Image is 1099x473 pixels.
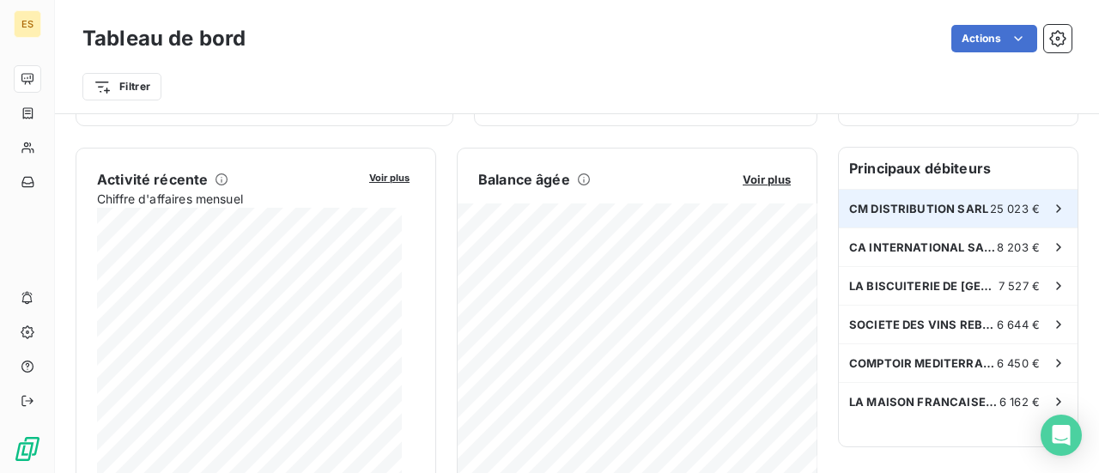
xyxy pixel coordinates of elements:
[839,148,1078,189] h6: Principaux débiteurs
[478,169,570,190] h6: Balance âgée
[14,435,41,463] img: Logo LeanPay
[743,173,791,186] span: Voir plus
[364,169,415,185] button: Voir plus
[849,202,988,215] span: CM DISTRIBUTION SARL
[97,169,208,190] h6: Activité récente
[1041,415,1082,456] div: Open Intercom Messenger
[849,356,997,370] span: COMPTOIR MEDITERRANEEN SARL
[82,73,161,100] button: Filtrer
[82,23,246,54] h3: Tableau de bord
[951,25,1037,52] button: Actions
[990,202,1040,215] span: 25 023 €
[849,279,999,293] span: LA BISCUITERIE DE [GEOGRAPHIC_DATA]
[997,318,1040,331] span: 6 644 €
[999,395,1040,409] span: 6 162 €
[849,318,997,331] span: SOCIETE DES VINS REBUFAT SARL
[849,240,997,254] span: CA INTERNATIONAL SAS - CASA AMOR
[997,356,1040,370] span: 6 450 €
[738,172,796,187] button: Voir plus
[369,172,410,184] span: Voir plus
[97,190,357,208] span: Chiffre d'affaires mensuel
[849,395,999,409] span: LA MAISON FRANCAISE - FOREAT SAS
[999,279,1040,293] span: 7 527 €
[14,10,41,38] div: ES
[997,240,1040,254] span: 8 203 €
